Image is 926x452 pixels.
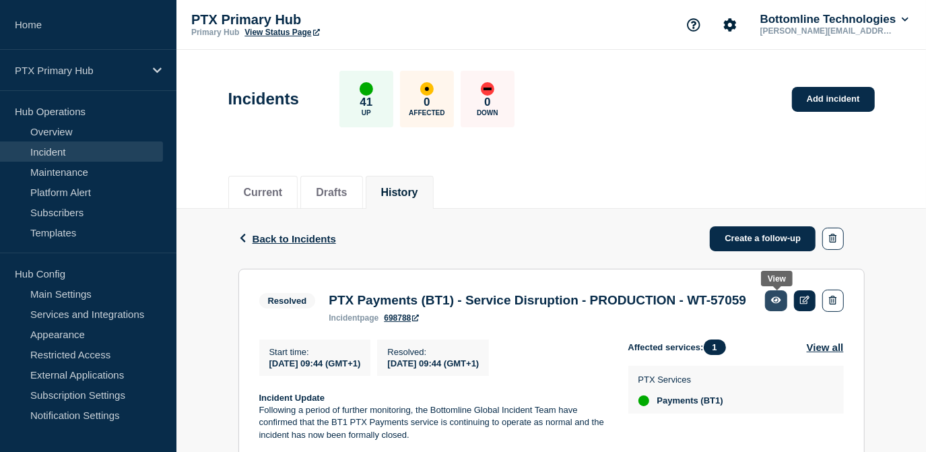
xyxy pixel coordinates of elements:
[238,233,336,245] button: Back to Incidents
[768,274,786,284] div: View
[628,340,733,355] span: Affected services:
[477,109,498,117] p: Down
[680,11,708,39] button: Support
[638,375,723,385] p: PTX Services
[704,340,726,355] span: 1
[420,82,434,96] div: affected
[758,26,898,36] p: [PERSON_NAME][EMAIL_ADDRESS][PERSON_NAME][DOMAIN_NAME]
[362,109,371,117] p: Up
[360,96,372,109] p: 41
[191,12,461,28] p: PTX Primary Hub
[484,96,490,109] p: 0
[424,96,430,109] p: 0
[387,347,479,357] p: Resolved :
[329,313,360,323] span: incident
[807,340,844,355] button: View all
[716,11,744,39] button: Account settings
[384,313,419,323] a: 698788
[228,90,299,108] h1: Incidents
[269,358,361,368] span: [DATE] 09:44 (GMT+1)
[360,82,373,96] div: up
[387,358,479,368] span: [DATE] 09:44 (GMT+1)
[381,187,418,199] button: History
[191,28,239,37] p: Primary Hub
[269,347,361,357] p: Start time :
[409,109,444,117] p: Affected
[657,395,723,406] span: Payments (BT1)
[329,293,746,308] h3: PTX Payments (BT1) - Service Disruption - PRODUCTION - WT-57059
[259,293,316,309] span: Resolved
[758,13,911,26] button: Bottomline Technologies
[259,393,325,403] strong: Incident Update
[244,28,319,37] a: View Status Page
[253,233,336,245] span: Back to Incidents
[316,187,347,199] button: Drafts
[638,395,649,406] div: up
[259,404,607,441] p: Following a period of further monitoring, the Bottomline Global Incident Team have confirmed that...
[15,65,144,76] p: PTX Primary Hub
[792,87,875,112] a: Add incident
[481,82,494,96] div: down
[244,187,283,199] button: Current
[329,313,378,323] p: page
[710,226,816,251] a: Create a follow-up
